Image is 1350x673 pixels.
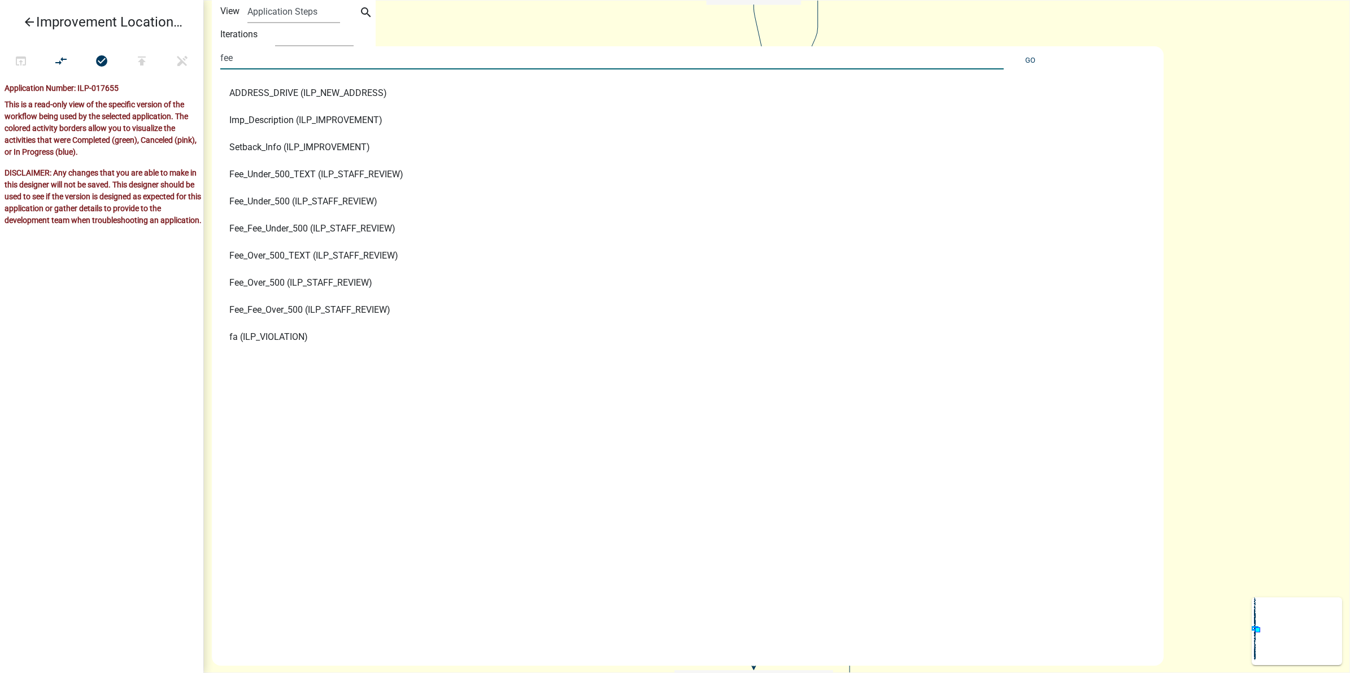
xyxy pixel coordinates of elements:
[135,54,149,70] i: publish
[220,46,1004,69] input: Search
[121,50,162,74] button: Publish
[220,23,258,46] label: Iterations
[5,167,203,226] p: DISCLAIMER: Any changes that you are able to make in this designer will not be saved. This design...
[95,54,108,70] i: check_circle
[229,143,370,152] span: Setback_Info (ILP_IMPROVEMENT)
[229,197,377,206] span: Fee_Under_500 (ILP_STAFF_REVIEW)
[229,278,372,287] span: Fee_Over_500 (ILP_STAFF_REVIEW)
[55,54,68,70] i: compare_arrows
[41,50,81,74] button: Auto Layout
[359,6,373,21] i: search
[81,50,122,74] button: No problems
[5,99,203,158] p: This is a read-only view of the specific version of the workflow being used by the selected appli...
[229,224,395,233] span: Fee_Fee_Under_500 (ILP_STAFF_REVIEW)
[176,54,189,70] i: edit_off
[229,116,382,125] span: Imp_Description (ILP_IMPROVEMENT)
[1,50,203,77] div: Workflow actions
[229,333,308,342] span: fa (ILP_VIOLATION)
[229,305,390,314] span: Fee_Fee_Over_500 (ILP_STAFF_REVIEW)
[23,15,36,31] i: arrow_back
[1021,51,1040,69] button: Go
[14,54,28,70] i: open_in_browser
[5,82,203,99] div: Application Number: ILP-017655
[1,50,41,74] button: Test Workflow
[229,89,387,98] span: ADDRESS_DRIVE (ILP_NEW_ADDRESS)
[9,9,185,35] a: Improvement Location Permit Simple
[162,50,203,74] button: Save
[229,251,398,260] span: Fee_Over_500_TEXT (ILP_STAFF_REVIEW)
[357,5,375,23] button: search
[229,170,403,179] span: Fee_Under_500_TEXT (ILP_STAFF_REVIEW)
